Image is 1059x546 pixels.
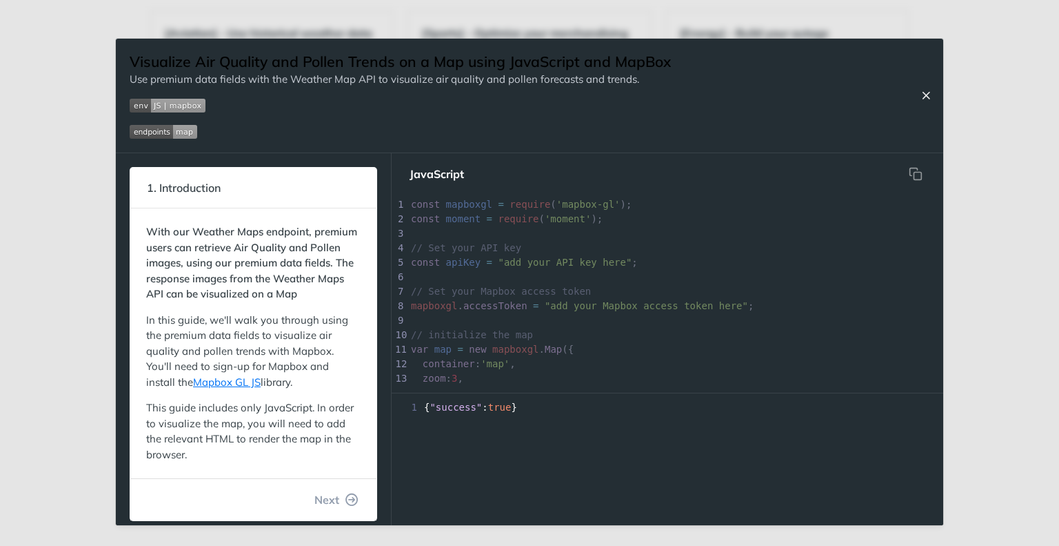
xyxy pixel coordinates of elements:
p: Use premium data fields with the Weather Map API to visualize air quality and pollen forecasts an... [130,72,671,88]
span: require [498,213,538,224]
button: Copy [902,160,929,188]
span: = [457,344,463,355]
span: apiKey [446,257,481,268]
div: 7 [392,284,405,299]
span: = [487,213,492,224]
span: Next [314,491,339,508]
span: ; [411,257,638,268]
span: // Set your Mapbox access token [411,286,591,297]
p: In this guide, we'll walk you through using the premium data fields to visualize air quality and ... [146,313,361,391]
div: 1 [392,197,405,212]
span: ( ); [411,199,632,210]
span: require [510,199,550,210]
span: Expand image [130,97,671,113]
button: Close Recipe [916,88,936,102]
a: Mapbox GL JS [193,376,261,389]
span: 'moment' [545,213,591,224]
div: 13 [392,371,405,386]
span: const [411,213,440,224]
span: accessToken [463,300,527,311]
button: JavaScript [399,160,475,188]
span: 'mapbox-gl' [556,199,621,210]
div: { : } [392,400,943,415]
span: : , [411,358,516,369]
div: 3 [392,226,405,241]
span: = [498,199,503,210]
div: 10 [392,328,405,342]
span: mapboxgl [411,300,457,311]
span: . ({ [411,344,574,355]
p: This guide includes only JavaScript. In order to visualize the map, you will need to add the rele... [146,400,361,462]
span: "add your Mapbox access token here" [545,300,748,311]
div: 9 [392,313,405,328]
img: endpoint [130,125,197,139]
div: 11 [392,342,405,357]
img: env [130,99,205,113]
span: moment [446,213,481,224]
span: Expand image [130,124,671,139]
svg: hidden [909,167,922,181]
span: 'map' [481,358,510,369]
span: = [533,300,538,311]
span: 1 [392,400,421,415]
div: 4 [392,241,405,255]
div: 2 [392,212,405,226]
div: 12 [392,357,405,371]
div: 5 [392,255,405,270]
span: Map [545,344,562,355]
span: new [469,344,486,355]
span: // initialize the map [411,329,533,340]
span: const [411,257,440,268]
span: const [411,199,440,210]
span: true [488,402,512,413]
span: map [434,344,452,355]
span: // Set your API key [411,242,521,253]
span: zoom [423,373,446,384]
section: 1. IntroductionWith our Weather Maps endpoint, premium users can retrieve Air Quality and Pollen ... [130,167,377,521]
span: = [487,257,492,268]
span: var [411,344,428,355]
span: mapboxgl [492,344,538,355]
span: container [423,358,475,369]
span: : , [411,373,463,384]
span: "success" [430,402,482,413]
span: . ; [411,300,754,311]
button: Next [303,486,370,514]
h1: Visualize Air Quality and Pollen Trends on a Map using JavaScript and MapBox [130,52,671,72]
span: 1. Introduction [137,175,230,202]
span: ( ); [411,213,603,224]
span: 3 [452,373,457,384]
span: "add your API key here" [498,257,632,268]
span: mapboxgl [446,199,492,210]
strong: With our Weather Maps endpoint, premium users can retrieve Air Quality and Pollen images, using o... [146,225,357,300]
div: 6 [392,270,405,284]
div: 8 [392,299,405,313]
